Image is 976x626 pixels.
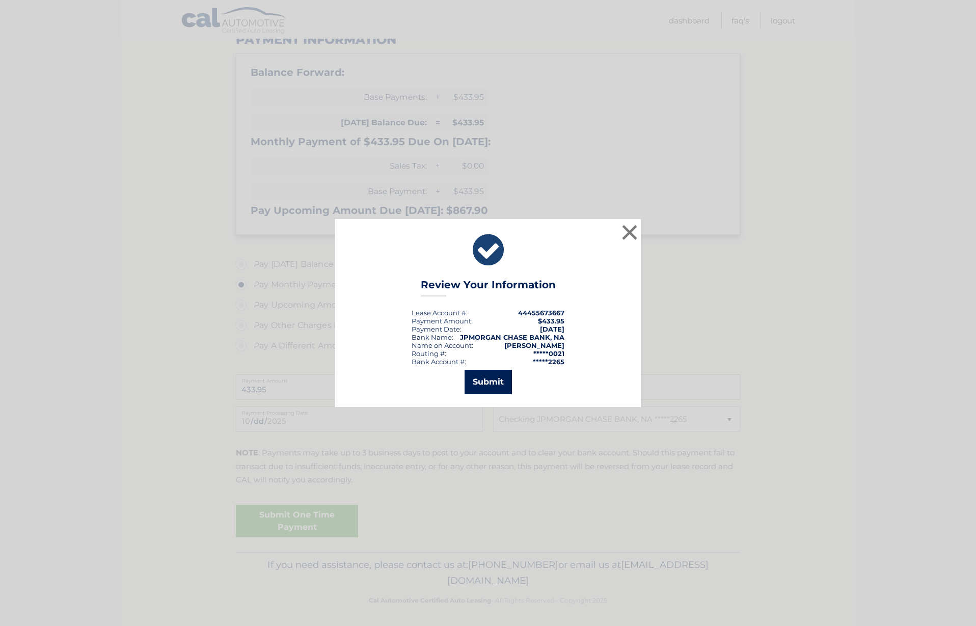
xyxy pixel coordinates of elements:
strong: [PERSON_NAME] [504,341,564,349]
div: Payment Amount: [412,317,473,325]
span: [DATE] [540,325,564,333]
div: Bank Account #: [412,358,466,366]
div: Bank Name: [412,333,453,341]
span: $433.95 [538,317,564,325]
h3: Review Your Information [421,279,556,296]
div: Name on Account: [412,341,473,349]
span: Payment Date [412,325,460,333]
div: Lease Account #: [412,309,468,317]
div: : [412,325,462,333]
strong: JPMORGAN CHASE BANK, NA [460,333,564,341]
button: Submit [465,370,512,394]
button: × [619,222,640,242]
strong: 44455673667 [518,309,564,317]
div: Routing #: [412,349,446,358]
